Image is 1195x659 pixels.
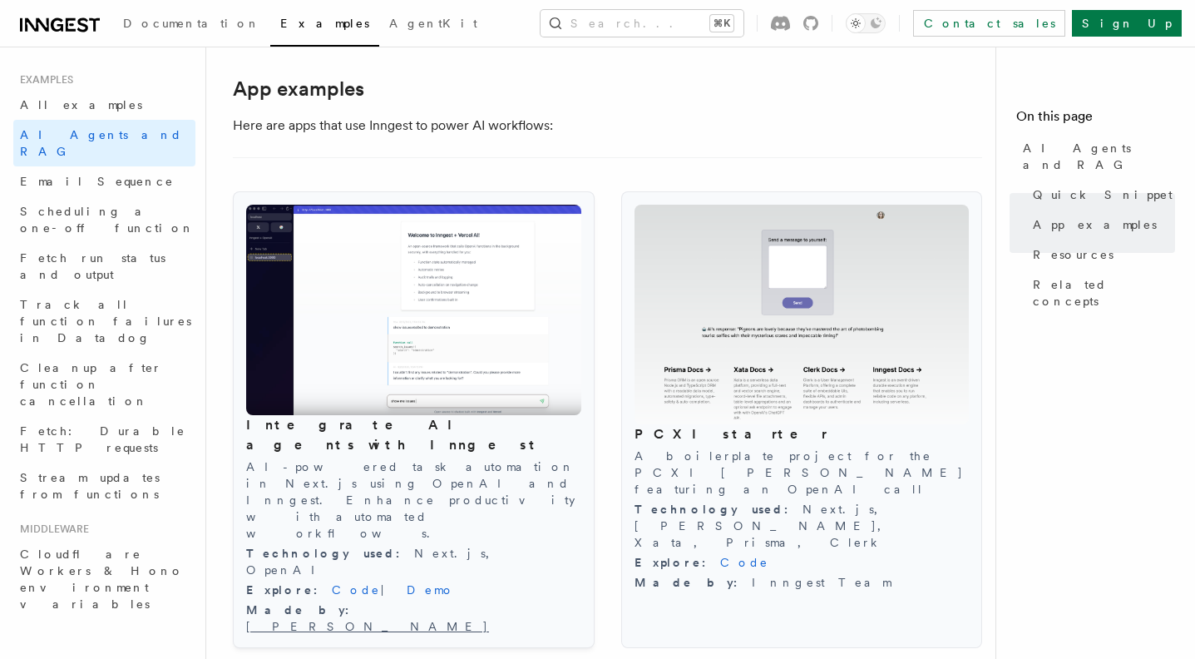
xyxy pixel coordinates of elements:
[13,166,195,196] a: Email Sequence
[246,583,332,597] span: Explore :
[246,547,414,560] span: Technology used :
[1072,10,1182,37] a: Sign Up
[1033,186,1173,203] span: Quick Snippet
[13,120,195,166] a: AI Agents and RAG
[635,574,970,591] div: Inngest Team
[1033,246,1114,263] span: Resources
[1026,240,1175,270] a: Resources
[1016,107,1175,133] h4: On this page
[13,290,195,353] a: Track all function failures in Datadog
[13,243,195,290] a: Fetch run status and output
[1033,216,1157,233] span: App examples
[246,415,581,455] h3: Integrate AI agents with Inngest
[13,196,195,243] a: Scheduling a one-off function
[246,620,489,633] a: [PERSON_NAME]
[246,603,363,617] span: Made by :
[20,298,191,344] span: Track all function failures in Datadog
[379,5,487,45] a: AgentKit
[233,114,898,137] p: Here are apps that use Inngest to power AI workflows:
[20,548,184,611] span: Cloudflare Workers & Hono environment variables
[13,416,195,463] a: Fetch: Durable HTTP requests
[20,251,165,281] span: Fetch run status and output
[635,556,720,569] span: Explore :
[635,503,802,516] span: Technology used :
[123,17,260,30] span: Documentation
[846,13,886,33] button: Toggle dark mode
[270,5,379,47] a: Examples
[13,463,195,509] a: Stream updates from functions
[635,424,970,444] h3: PCXI starter
[635,205,970,425] img: PCXI starter
[389,17,477,30] span: AgentKit
[20,98,142,111] span: All examples
[1016,133,1175,180] a: AI Agents and RAG
[710,15,733,32] kbd: ⌘K
[13,523,89,536] span: Middleware
[20,361,162,408] span: Cleanup after function cancellation
[20,424,185,454] span: Fetch: Durable HTTP requests
[913,10,1065,37] a: Contact sales
[246,458,581,542] p: AI-powered task automation in Next.js using OpenAI and Inngest. Enhance productivity with automat...
[1026,210,1175,240] a: App examples
[635,501,970,551] div: Next.js, [PERSON_NAME], Xata, Prisma, Clerk
[407,583,455,597] a: Demo
[280,17,369,30] span: Examples
[246,582,581,598] div: |
[13,353,195,416] a: Cleanup after function cancellation
[541,10,743,37] button: Search...⌘K
[13,539,195,619] a: Cloudflare Workers & Hono environment variables
[1026,270,1175,316] a: Related concepts
[20,128,182,158] span: AI Agents and RAG
[20,471,160,501] span: Stream updates from functions
[113,5,270,45] a: Documentation
[1023,140,1175,173] span: AI Agents and RAG
[246,205,581,415] img: Integrate AI agents with Inngest
[13,73,73,87] span: Examples
[1026,180,1175,210] a: Quick Snippet
[246,545,581,578] div: Next.js, OpenAI
[233,77,364,101] a: App examples
[332,583,381,597] a: Code
[20,205,195,235] span: Scheduling a one-off function
[13,90,195,120] a: All examples
[635,448,970,498] p: A boilerplate project for the PCXI [PERSON_NAME] featuring an OpenAI call
[720,556,769,569] a: Code
[1033,276,1175,310] span: Related concepts
[20,175,174,188] span: Email Sequence
[635,576,752,589] span: Made by :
